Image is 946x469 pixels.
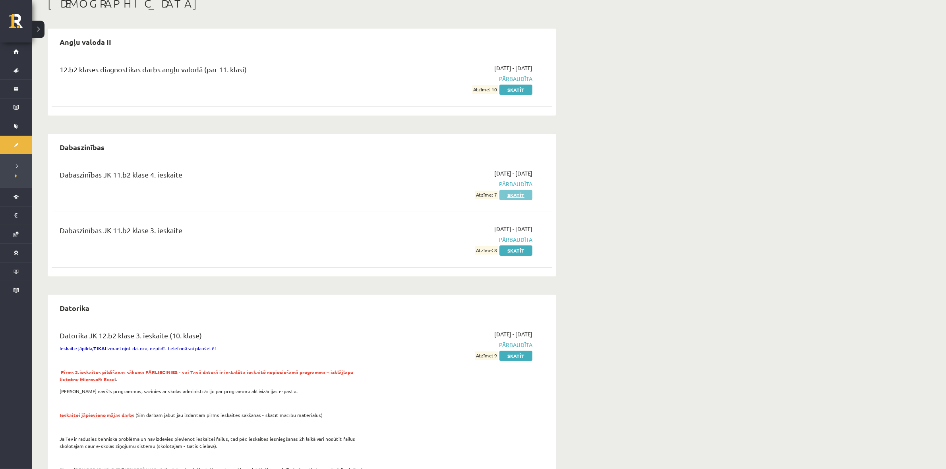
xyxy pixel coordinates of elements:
span: Pirms 3.ieskaites pildīšanas sākuma PĀRLIECINIES - vai Tavā datorā ir instalēta ieskaitē nepiecie... [60,369,353,382]
span: Pārbaudīta [383,341,532,349]
span: [DATE] - [DATE] [494,64,532,72]
h2: Datorika [52,299,97,317]
div: 12.b2 klases diagnostikas darbs angļu valodā (par 11. klasi) [60,64,371,79]
span: Atzīme: 7 [475,191,498,199]
span: [DATE] - [DATE] [494,225,532,233]
div: Datorika JK 12.b2 klase 3. ieskaite (10. klase) [60,330,371,345]
span: [DATE] - [DATE] [494,330,532,338]
span: Ieskaitei jāpievieno mājas darbs [60,412,134,418]
div: Dabaszinības JK 11.b2 klase 3. ieskaite [60,225,371,239]
p: [PERSON_NAME] nav šīs programmas, sazinies ar skolas administrāciju par programmu aktivizācijas e... [60,388,371,395]
a: Skatīt [499,351,532,361]
span: [DATE] - [DATE] [494,169,532,178]
div: Dabaszinības JK 11.b2 klase 4. ieskaite [60,169,371,184]
a: Skatīt [499,85,532,95]
span: Atzīme: 10 [472,85,498,94]
span: Pārbaudīta [383,75,532,83]
span: Atzīme: 9 [475,351,498,360]
a: Skatīt [499,190,532,200]
p: Ja Tev ir radusies tehniska problēma un nav izdevies pievienot ieskaitei failus, tad pēc ieskaite... [60,435,371,450]
h2: Angļu valoda II [52,33,119,51]
strong: TIKAI [93,345,106,351]
span: Atzīme: 8 [475,246,498,255]
span: Pārbaudīta [383,235,532,244]
a: Skatīt [499,245,532,256]
span: Ieskaite jāpilda, izmantojot datoru, nepildīt telefonā vai planšetē! [60,345,216,351]
span: Pārbaudīta [383,180,532,188]
h2: Dabaszinības [52,138,112,156]
a: Rīgas 1. Tālmācības vidusskola [9,14,32,34]
strong: . [60,369,353,382]
p: (Šim darbam jābūt jau izdarītam pirms ieskaites sākšanas - skatīt mācību materiālus) [60,411,371,419]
